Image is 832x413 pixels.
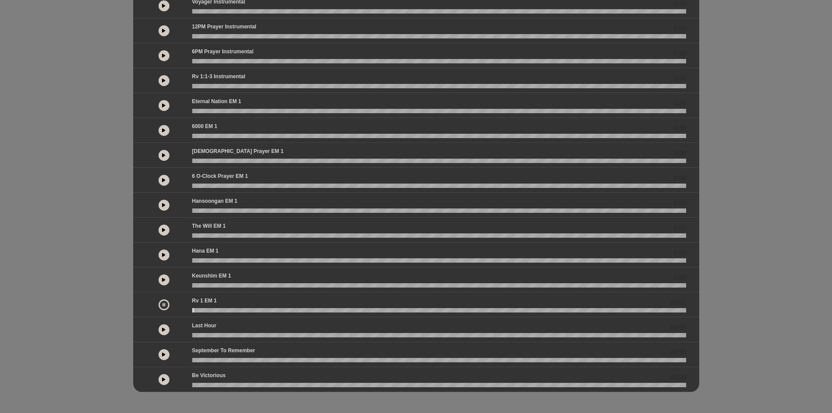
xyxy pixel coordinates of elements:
span: 0.00 [674,124,686,133]
span: 0.00 [674,74,686,83]
span: 00:00 [670,373,686,382]
span: 00:00 [670,348,686,357]
span: 0.00 [674,99,686,108]
p: Rv 1 EM 1 [192,297,217,305]
p: [DEMOGRAPHIC_DATA] prayer EM 1 [192,147,284,155]
span: 0.00 [674,49,686,58]
p: Keunshim EM 1 [192,272,231,280]
span: 0.00 [674,149,686,158]
p: Last Hour [192,322,217,330]
p: 6000 EM 1 [192,122,217,130]
p: Rv 1:1-3 Instrumental [192,73,245,80]
span: 0.00 [674,273,686,282]
p: Eternal Nation EM 1 [192,97,242,105]
p: Hana EM 1 [192,247,219,255]
p: 6PM Prayer Instrumental [192,48,254,56]
p: Be Victorious [192,371,226,379]
span: 00:01 [670,298,686,307]
span: 00:00 [670,323,686,332]
p: 12PM Prayer Instrumental [192,23,256,31]
span: 0.00 [674,198,686,208]
span: 0.00 [674,174,686,183]
span: 0.00 [674,24,686,33]
p: The Will EM 1 [192,222,226,230]
p: Hansoongan EM 1 [192,197,238,205]
p: 6 o-clock prayer EM 1 [192,172,248,180]
p: September to Remember [192,347,255,354]
span: 0.00 [674,223,686,233]
span: 0.00 [674,248,686,257]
